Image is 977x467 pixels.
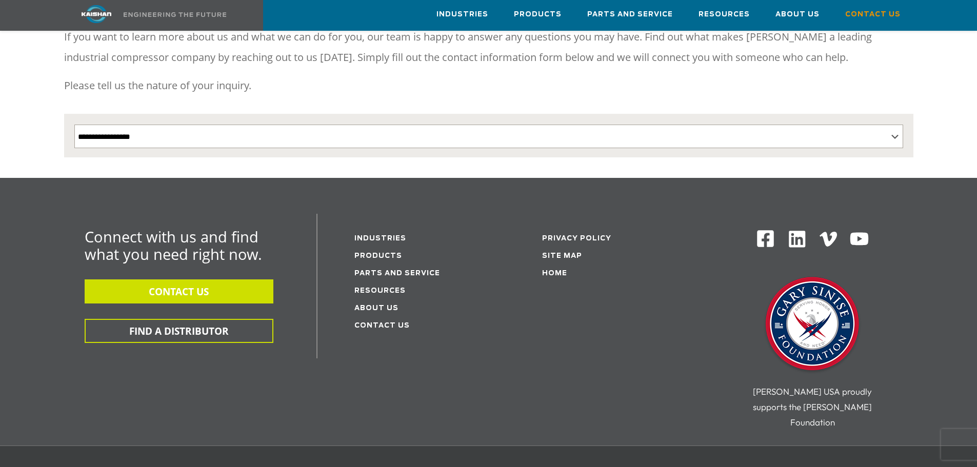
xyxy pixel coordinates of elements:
img: Engineering the future [124,12,226,17]
a: Resources [354,288,406,294]
a: Contact Us [354,322,410,329]
img: Facebook [756,229,775,248]
a: Industries [436,1,488,28]
a: Products [354,253,402,259]
img: Linkedin [787,229,807,249]
a: Products [514,1,562,28]
a: About Us [775,1,820,28]
span: Resources [699,9,750,21]
span: Connect with us and find what you need right now. [85,227,262,264]
a: Contact Us [845,1,901,28]
a: Privacy Policy [542,235,611,242]
p: Please tell us the nature of your inquiry. [64,75,913,96]
a: Resources [699,1,750,28]
a: Parts and Service [587,1,673,28]
a: Industries [354,235,406,242]
a: Site Map [542,253,582,259]
img: Youtube [849,229,869,249]
span: Parts and Service [587,9,673,21]
span: [PERSON_NAME] USA proudly supports the [PERSON_NAME] Foundation [753,386,872,428]
p: If you want to learn more about us and what we can do for you, our team is happy to answer any qu... [64,27,913,68]
button: CONTACT US [85,279,273,303]
a: Parts and service [354,270,440,277]
a: Home [542,270,567,277]
img: Vimeo [820,232,837,247]
button: FIND A DISTRIBUTOR [85,319,273,343]
span: Products [514,9,562,21]
span: About Us [775,9,820,21]
span: Industries [436,9,488,21]
span: Contact Us [845,9,901,21]
img: Gary Sinise Foundation [761,274,864,376]
a: About Us [354,305,398,312]
img: kaishan logo [58,5,135,23]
